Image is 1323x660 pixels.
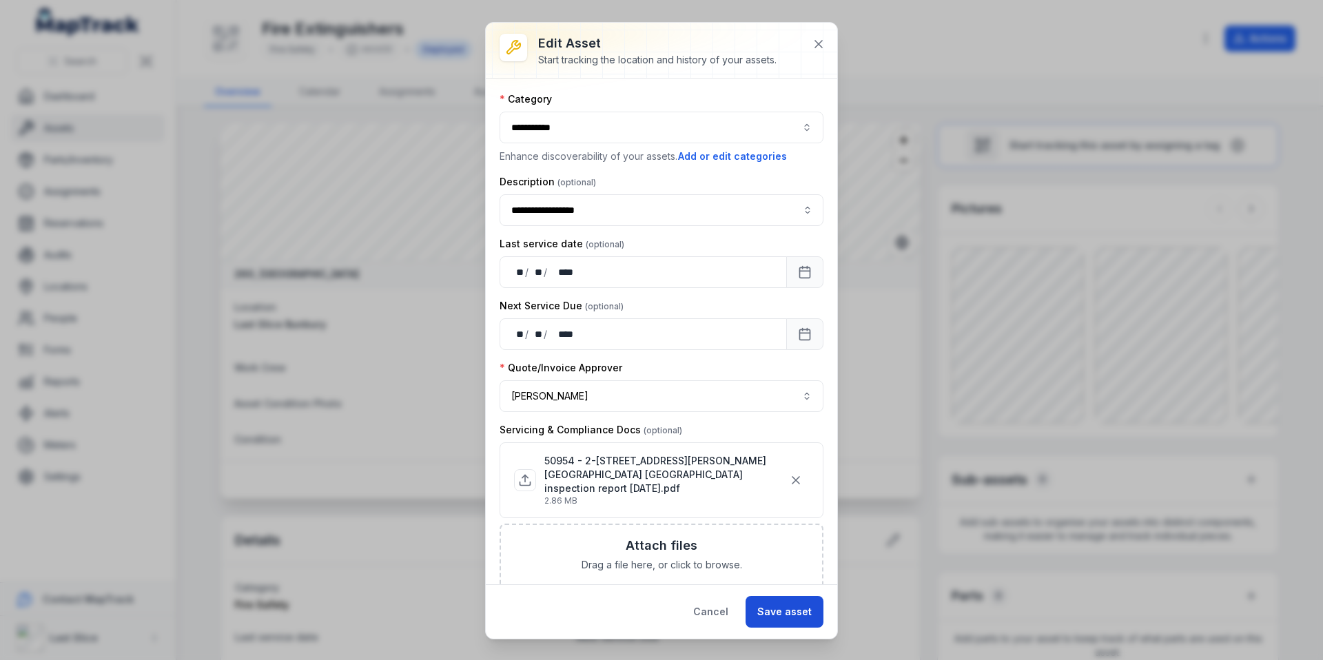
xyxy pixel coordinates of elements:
[582,558,742,572] span: Drag a file here, or click to browse.
[548,265,575,279] div: year,
[511,327,525,341] div: day,
[500,175,596,189] label: Description
[746,596,823,628] button: Save asset
[525,327,530,341] div: /
[525,265,530,279] div: /
[544,327,548,341] div: /
[500,380,823,412] button: [PERSON_NAME]
[681,596,740,628] button: Cancel
[538,53,777,67] div: Start tracking the location and history of your assets.
[786,318,823,350] button: Calendar
[500,149,823,164] p: Enhance discoverability of your assets.
[511,265,525,279] div: day,
[500,237,624,251] label: Last service date
[786,256,823,288] button: Calendar
[500,361,622,375] label: Quote/Invoice Approver
[544,495,783,506] p: 2.86 MB
[500,299,624,313] label: Next Service Due
[538,34,777,53] h3: Edit asset
[500,92,552,106] label: Category
[500,194,823,226] input: asset-edit:description-label
[544,265,548,279] div: /
[500,423,682,437] label: Servicing & Compliance Docs
[530,327,544,341] div: month,
[530,265,544,279] div: month,
[677,149,788,164] button: Add or edit categories
[548,327,575,341] div: year,
[544,454,783,495] p: 50954 - 2-[STREET_ADDRESS][PERSON_NAME] [GEOGRAPHIC_DATA] [GEOGRAPHIC_DATA] inspection report [DA...
[626,536,697,555] h3: Attach files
